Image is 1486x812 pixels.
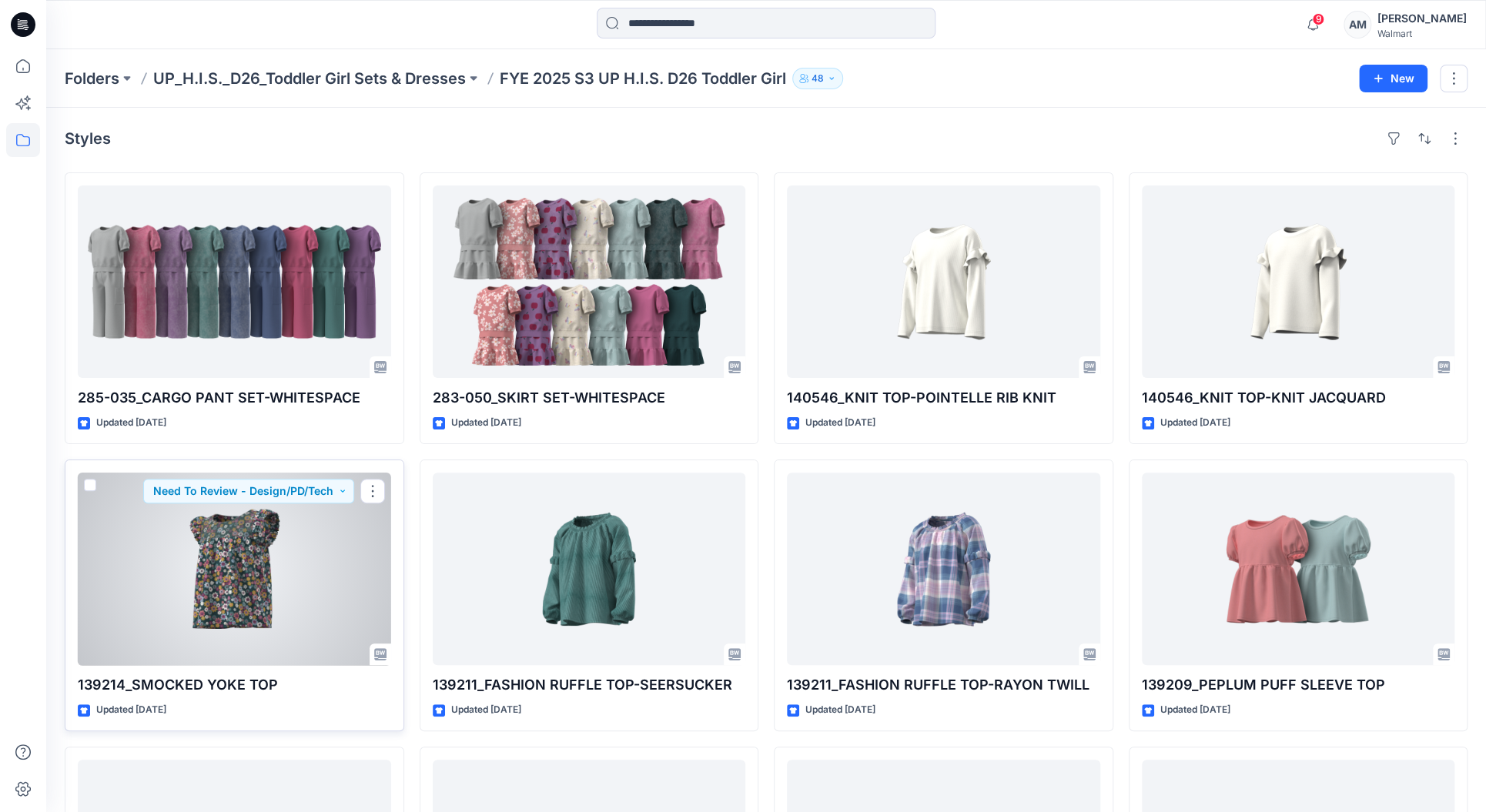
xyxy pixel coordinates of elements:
p: 140546_KNIT TOP-POINTELLE RIB KNIT [787,387,1100,409]
button: New [1359,65,1427,92]
p: 139211_FASHION RUFFLE TOP-SEERSUCKER [433,674,746,696]
p: 139209_PEPLUM PUFF SLEEVE TOP [1142,674,1455,696]
a: 140546_KNIT TOP-KNIT JACQUARD [1142,185,1455,378]
div: [PERSON_NAME] [1377,9,1467,28]
div: Walmart [1377,28,1467,39]
p: 139214_SMOCKED YOKE TOP [78,674,391,696]
button: 48 [792,68,843,89]
p: Updated [DATE] [451,702,521,718]
h4: Styles [65,129,111,148]
p: Updated [DATE] [96,415,166,431]
a: 139214_SMOCKED YOKE TOP [78,473,391,665]
a: 140546_KNIT TOP-POINTELLE RIB KNIT [787,185,1100,378]
a: Folders [65,68,119,89]
p: 283-050_SKIRT SET-WHITESPACE [433,387,746,409]
a: 139209_PEPLUM PUFF SLEEVE TOP [1142,473,1455,665]
a: 285-035_CARGO PANT SET-WHITESPACE [78,185,391,378]
p: Updated [DATE] [1160,702,1230,718]
a: 283-050_SKIRT SET-WHITESPACE [433,185,746,378]
p: Updated [DATE] [805,415,875,431]
a: UP_H.I.S._D26_Toddler Girl Sets & Dresses [153,68,466,89]
p: 139211_FASHION RUFFLE TOP-RAYON TWILL [787,674,1100,696]
p: Updated [DATE] [451,415,521,431]
span: 9 [1312,13,1324,25]
div: AM [1344,11,1371,38]
p: 285-035_CARGO PANT SET-WHITESPACE [78,387,391,409]
p: Updated [DATE] [1160,415,1230,431]
p: Updated [DATE] [805,702,875,718]
p: 48 [812,70,824,87]
p: 140546_KNIT TOP-KNIT JACQUARD [1142,387,1455,409]
a: 139211_FASHION RUFFLE TOP-RAYON TWILL [787,473,1100,665]
p: Updated [DATE] [96,702,166,718]
p: FYE 2025 S3 UP H.I.S. D26 Toddler Girl [500,68,786,89]
a: 139211_FASHION RUFFLE TOP-SEERSUCKER [433,473,746,665]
